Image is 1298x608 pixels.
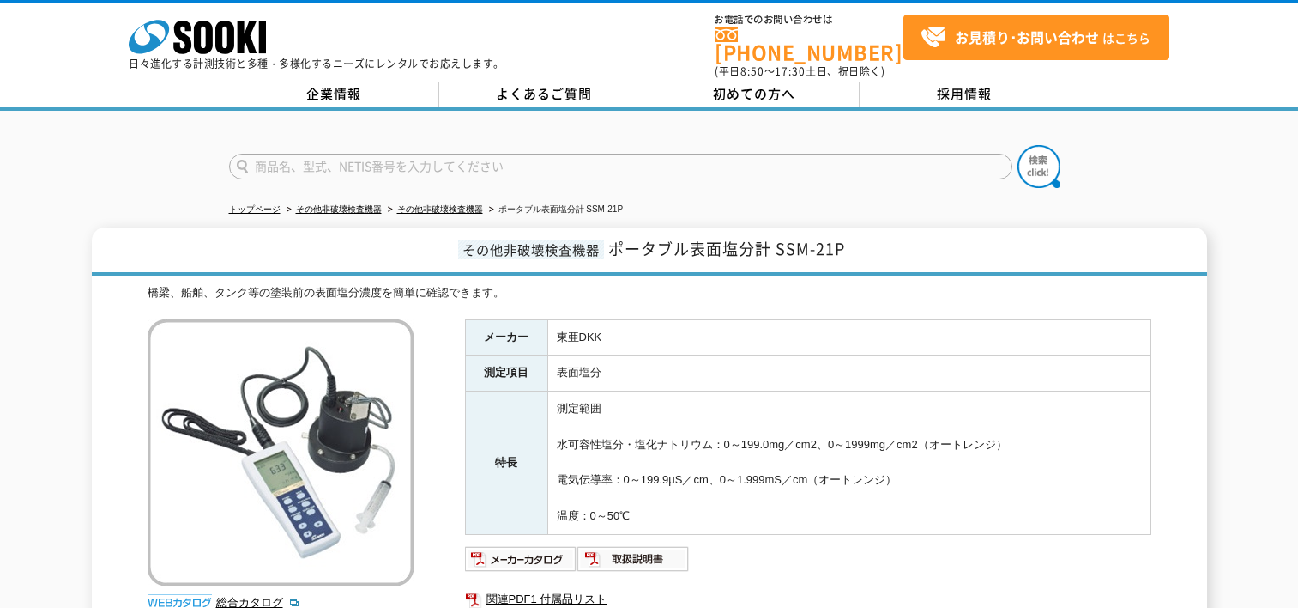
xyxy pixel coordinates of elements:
[465,545,577,573] img: メーカーカタログ
[713,84,795,103] span: 初めての方へ
[577,556,690,569] a: 取扱説明書
[148,319,414,586] img: ポータブル表面塩分計 SSM-21P
[229,154,1012,179] input: 商品名、型式、NETIS番号を入力してください
[649,82,860,107] a: 初めての方へ
[148,284,1151,302] div: 橋梁、船舶、タンク等の塗装前の表面塩分濃度を簡単に確認できます。
[921,25,1150,51] span: はこちら
[547,319,1150,356] td: 東亜DKK
[903,15,1169,60] a: お見積り･お問い合わせはこちら
[577,545,690,573] img: 取扱説明書
[465,356,547,392] th: 測定項目
[715,27,903,62] a: [PHONE_NUMBER]
[458,240,604,259] span: その他非破壊検査機器
[715,15,903,25] span: お電話でのお問い合わせは
[486,201,624,219] li: ポータブル表面塩分計 SSM-21P
[465,319,547,356] th: メーカー
[465,556,577,569] a: メーカーカタログ
[465,392,547,535] th: 特長
[129,58,504,69] p: 日々進化する計測技術と多種・多様化するニーズにレンタルでお応えします。
[955,27,1099,47] strong: お見積り･お問い合わせ
[608,237,845,260] span: ポータブル表面塩分計 SSM-21P
[715,64,884,79] span: (平日 ～ 土日、祝日除く)
[547,392,1150,535] td: 測定範囲 水可容性塩分・塩化ナトリウム：0～199.0mg／cm2、0～1999mg／cm2（オートレンジ） 電気伝導率：0～199.9μS／cm、0～1.999mS／cm（オートレンジ） 温度...
[229,204,281,214] a: トップページ
[547,356,1150,392] td: 表面塩分
[860,82,1070,107] a: 採用情報
[296,204,382,214] a: その他非破壊検査機器
[229,82,439,107] a: 企業情報
[397,204,483,214] a: その他非破壊検査機器
[775,64,806,79] span: 17:30
[439,82,649,107] a: よくあるご質問
[740,64,764,79] span: 8:50
[1017,145,1060,188] img: btn_search.png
